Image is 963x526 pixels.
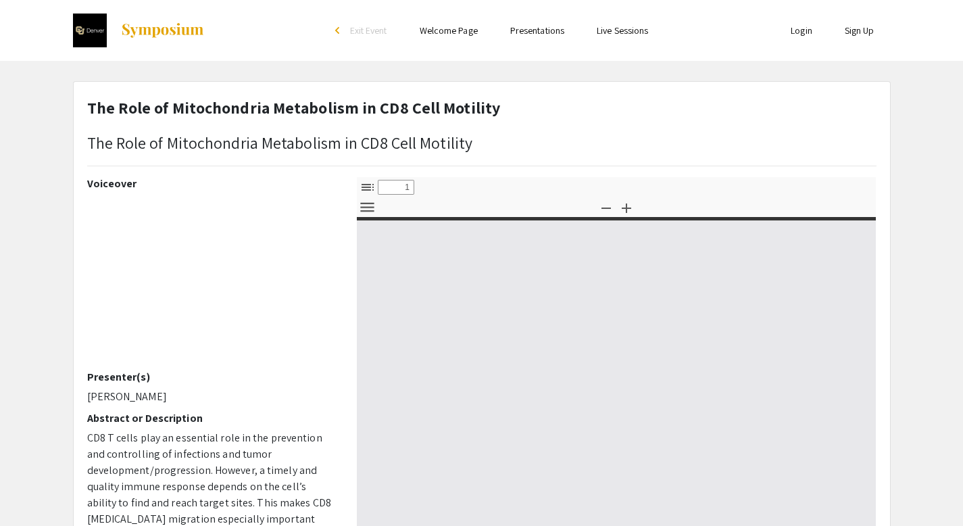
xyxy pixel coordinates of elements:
[87,97,501,118] strong: The Role of Mitochondria Metabolism in CD8 Cell Motility
[87,177,337,190] h2: Voiceover
[350,24,387,37] span: Exit Event
[845,24,874,37] a: Sign Up
[595,197,618,217] button: Zoom Out
[356,177,379,197] button: Toggle Sidebar
[597,24,648,37] a: Live Sessions
[10,465,57,516] iframe: Chat
[73,14,107,47] img: The 2024 Research and Creative Activities Symposium (RaCAS)
[615,197,638,217] button: Zoom In
[87,370,337,383] h2: Presenter(s)
[420,24,478,37] a: Welcome Page
[87,412,337,425] h2: Abstract or Description
[73,14,205,47] a: The 2024 Research and Creative Activities Symposium (RaCAS)
[335,26,343,34] div: arrow_back_ios
[356,197,379,217] button: Tools
[87,389,337,405] p: [PERSON_NAME]
[510,24,564,37] a: Presentations
[378,180,414,195] input: Page
[87,130,501,155] p: The Role of Mitochondria Metabolism in CD8 Cell Motility
[120,22,205,39] img: Symposium by ForagerOne
[791,24,812,37] a: Login
[87,195,337,370] iframe: YouTube video player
